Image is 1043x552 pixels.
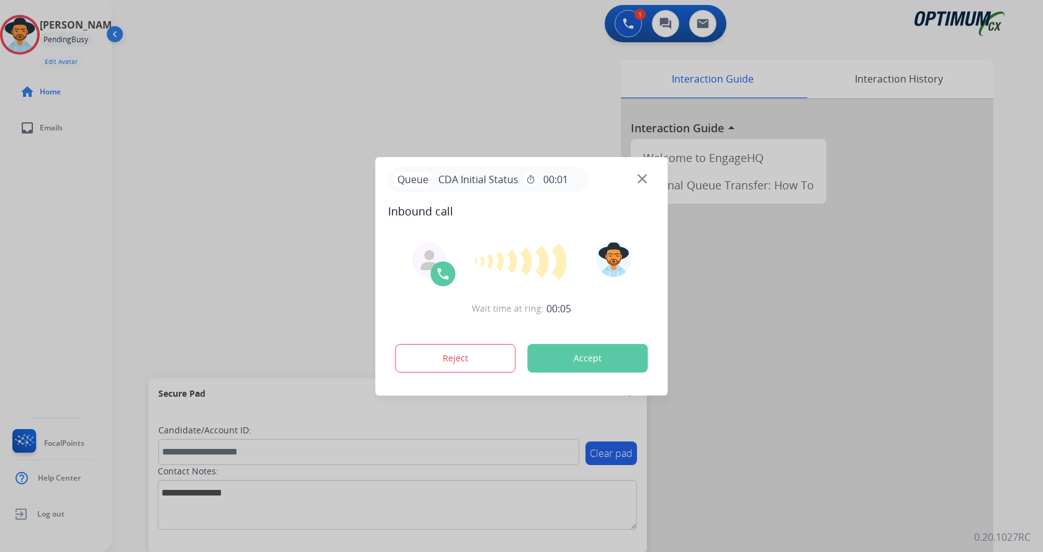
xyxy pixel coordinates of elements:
button: Reject [395,344,516,373]
span: Inbound call [388,202,656,220]
img: close-button [638,174,647,183]
p: Queue [393,172,433,188]
img: agent-avatar [420,250,440,270]
span: 00:05 [546,301,571,316]
span: 00:01 [543,172,568,187]
span: CDA Initial Status [433,172,523,187]
button: Accept [528,344,648,373]
span: Wait time at ring: [472,302,544,315]
p: 0.20.1027RC [974,530,1031,545]
img: call-icon [436,266,451,281]
img: avatar [596,242,631,277]
mat-icon: timer [526,174,536,184]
